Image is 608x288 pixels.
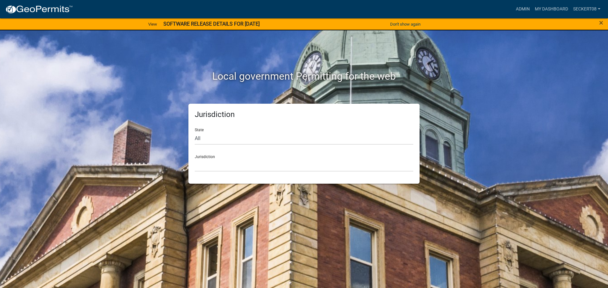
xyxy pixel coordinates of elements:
h2: Local government Permitting for the web [128,70,480,82]
button: Close [599,19,603,27]
a: Admin [513,3,532,15]
h5: Jurisdiction [195,110,413,119]
a: My Dashboard [532,3,571,15]
button: Don't show again [388,19,423,29]
a: View [146,19,160,29]
span: × [599,18,603,27]
a: seckert08 [571,3,603,15]
strong: SOFTWARE RELEASE DETAILS FOR [DATE] [163,21,260,27]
